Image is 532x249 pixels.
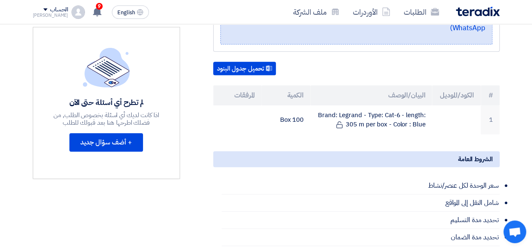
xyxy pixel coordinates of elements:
[310,105,432,134] td: Brand: Legrand - Type: Cat-6 - length: 305 m per box - Color : Blue
[69,133,143,152] button: + أضف سؤال جديد
[213,85,262,105] th: المرفقات
[432,85,481,105] th: الكود/الموديل
[310,85,432,105] th: البيان/الوصف
[83,47,130,87] img: empty_state_list.svg
[222,212,500,229] li: تحديد مدة التسليم
[458,155,493,164] span: الشروط العامة
[346,2,397,22] a: الأوردرات
[222,177,500,194] li: سعر الوحدة لكل عنصر/نشاط
[50,6,68,13] div: الحساب
[222,194,500,212] li: شامل النقل إلى المواقع
[503,220,526,243] div: Open chat
[71,5,85,19] img: profile_test.png
[45,111,168,126] div: اذا كانت لديك أي اسئلة بخصوص الطلب, من فضلك اطرحها هنا بعد قبولك للطلب
[481,105,500,134] td: 1
[244,12,485,33] a: 📞 [PHONE_NUMBER] (Call or Click on the Number to use WhatsApp)
[262,105,310,134] td: 100 Box
[117,10,135,16] span: English
[262,85,310,105] th: الكمية
[286,2,346,22] a: ملف الشركة
[33,13,69,18] div: [PERSON_NAME]
[45,97,168,107] div: لم تطرح أي أسئلة حتى الآن
[481,85,500,105] th: #
[456,7,500,16] img: Teradix logo
[397,2,446,22] a: الطلبات
[213,62,276,75] button: تحميل جدول البنود
[222,229,500,246] li: تحديد مدة الضمان
[96,3,103,10] span: 9
[112,5,149,19] button: English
